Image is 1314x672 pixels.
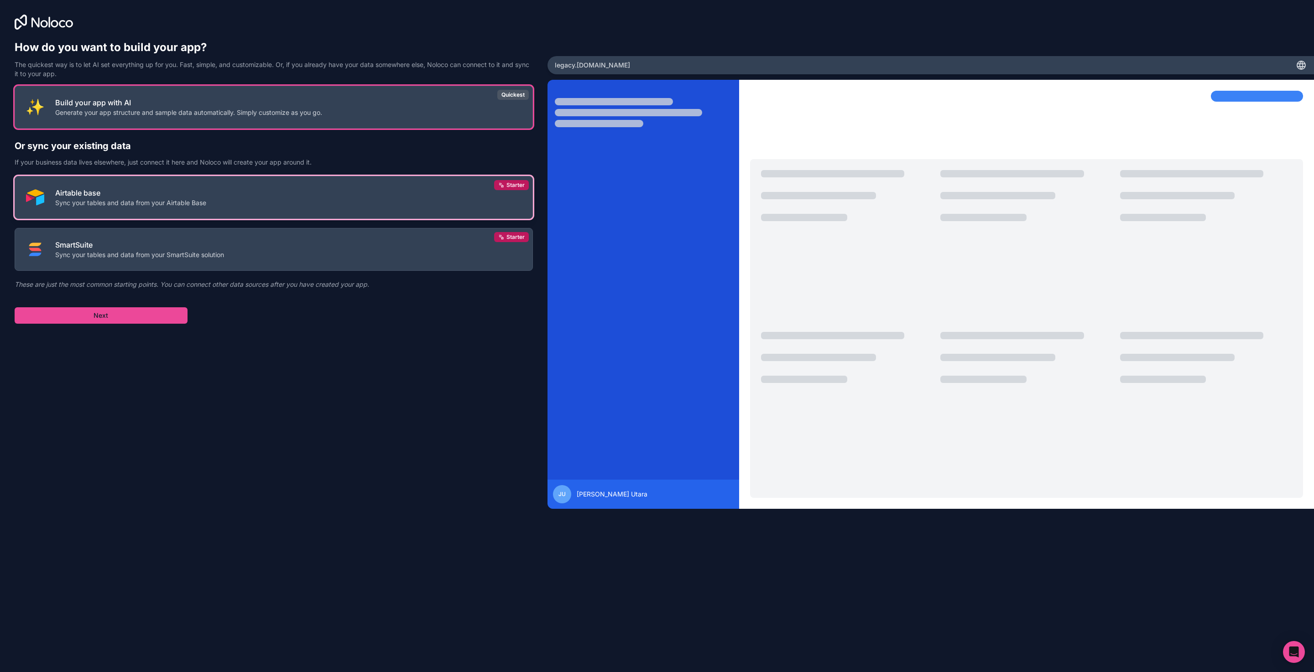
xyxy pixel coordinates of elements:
p: The quickest way is to let AI set everything up for you. Fast, simple, and customizable. Or, if y... [15,60,533,78]
h2: Or sync your existing data [15,140,533,152]
p: Sync your tables and data from your SmartSuite solution [55,250,224,259]
span: [PERSON_NAME] Utara [577,490,647,499]
img: INTERNAL_WITH_AI [26,98,44,116]
button: AIRTABLEAirtable baseSync your tables and data from your Airtable BaseStarter [15,176,533,219]
div: Quickest [497,90,529,100]
span: Starter [506,181,525,189]
img: SMART_SUITE [26,240,44,258]
button: SMART_SUITESmartSuiteSync your tables and data from your SmartSuite solutionStarter [15,228,533,271]
p: Generate your app structure and sample data automatically. Simply customize as you go. [55,108,322,117]
span: JU [558,491,566,498]
div: Open Intercom Messenger [1283,641,1305,663]
span: Starter [506,233,525,241]
h1: How do you want to build your app? [15,40,533,55]
button: Next [15,307,188,324]
p: If your business data lives elsewhere, just connect it here and Noloco will create your app aroun... [15,158,533,167]
p: SmartSuite [55,239,224,250]
img: AIRTABLE [26,188,44,207]
p: Sync your tables and data from your Airtable Base [55,198,206,207]
p: These are just the most common starting points. You can connect other data sources after you have... [15,280,533,289]
span: legacy .[DOMAIN_NAME] [555,61,630,70]
button: INTERNAL_WITH_AIBuild your app with AIGenerate your app structure and sample data automatically. ... [15,86,533,129]
p: Airtable base [55,187,206,198]
p: Build your app with AI [55,97,322,108]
